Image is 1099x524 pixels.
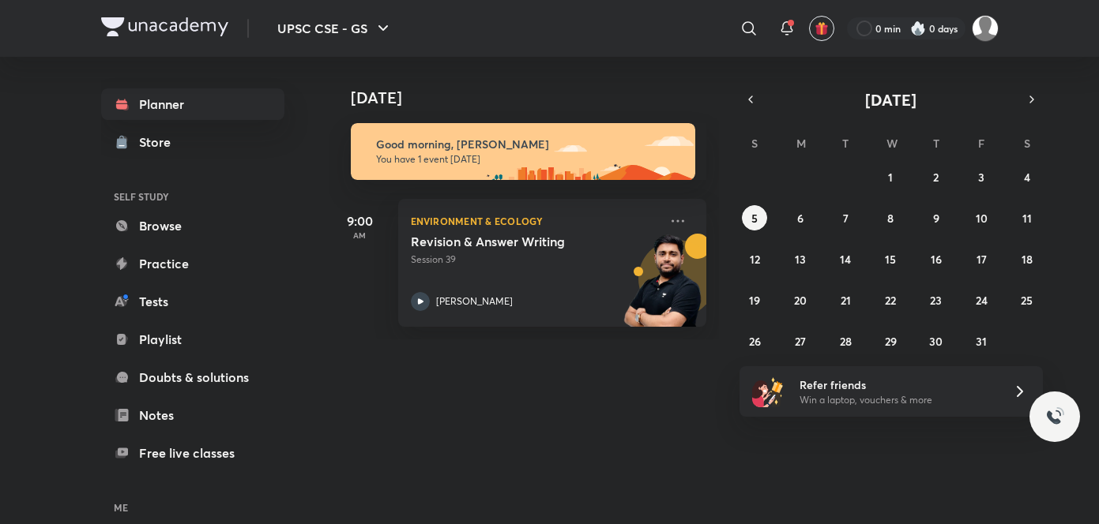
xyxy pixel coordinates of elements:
abbr: October 9, 2025 [933,211,939,226]
abbr: October 7, 2025 [843,211,849,226]
img: avatar [815,21,829,36]
button: UPSC CSE - GS [268,13,402,44]
div: Store [139,133,180,152]
button: October 1, 2025 [878,164,903,189]
img: referral [752,376,784,407]
abbr: October 21, 2025 [841,293,851,308]
button: October 12, 2025 [742,246,767,271]
button: October 30, 2025 [924,328,949,354]
button: [DATE] [762,88,1021,110]
button: October 4, 2025 [1014,164,1040,189]
button: October 22, 2025 [878,287,903,313]
abbr: October 1, 2025 [888,170,893,185]
p: Environment & Ecology [411,211,659,230]
h6: Refer friends [800,376,994,393]
abbr: October 27, 2025 [795,334,806,349]
p: Win a laptop, vouchers & more [800,393,994,407]
abbr: Thursday [933,136,939,151]
abbr: October 6, 2025 [797,211,804,226]
a: Playlist [101,324,284,355]
abbr: October 28, 2025 [840,334,852,349]
p: AM [329,230,392,240]
button: October 6, 2025 [788,205,813,230]
button: October 25, 2025 [1014,287,1040,313]
button: October 23, 2025 [924,287,949,313]
img: Company Logo [101,17,228,36]
p: Session 39 [411,253,659,267]
button: October 27, 2025 [788,328,813,354]
button: October 8, 2025 [878,205,903,230]
button: October 19, 2025 [742,287,767,313]
abbr: October 25, 2025 [1021,293,1033,308]
img: morning [351,123,695,180]
button: October 5, 2025 [742,205,767,230]
h6: SELF STUDY [101,183,284,210]
abbr: Monday [796,136,806,151]
h5: 9:00 [329,211,392,230]
abbr: Wednesday [886,136,898,151]
p: You have 1 event [DATE] [376,153,681,166]
button: October 13, 2025 [788,246,813,271]
a: Store [101,126,284,158]
img: saarthak [972,15,999,42]
button: October 31, 2025 [969,328,994,354]
abbr: October 8, 2025 [887,211,894,226]
button: October 18, 2025 [1014,246,1040,271]
img: unacademy [619,234,706,342]
abbr: October 19, 2025 [749,293,760,308]
abbr: October 23, 2025 [930,293,942,308]
button: October 17, 2025 [969,246,994,271]
h6: Good morning, [PERSON_NAME] [376,137,681,152]
button: October 24, 2025 [969,287,994,313]
button: October 10, 2025 [969,205,994,230]
abbr: October 24, 2025 [976,293,988,308]
img: streak [910,21,926,36]
button: avatar [809,16,834,41]
abbr: Tuesday [842,136,849,151]
button: October 14, 2025 [833,246,858,271]
abbr: October 20, 2025 [794,293,807,308]
abbr: October 29, 2025 [885,334,897,349]
button: October 2, 2025 [924,164,949,189]
button: October 3, 2025 [969,164,994,189]
abbr: October 11, 2025 [1022,211,1032,226]
a: Practice [101,248,284,279]
button: October 21, 2025 [833,287,858,313]
button: October 15, 2025 [878,246,903,271]
abbr: October 22, 2025 [885,293,896,308]
a: Notes [101,399,284,431]
abbr: October 12, 2025 [750,252,760,267]
abbr: October 13, 2025 [795,252,806,267]
abbr: October 18, 2025 [1022,252,1033,267]
button: October 28, 2025 [833,328,858,354]
a: Doubts & solutions [101,361,284,393]
abbr: October 4, 2025 [1024,170,1030,185]
abbr: October 2, 2025 [933,170,939,185]
a: Company Logo [101,17,228,40]
h6: ME [101,494,284,521]
p: [PERSON_NAME] [436,294,513,309]
abbr: October 14, 2025 [840,252,851,267]
abbr: Friday [978,136,984,151]
img: ttu [1045,407,1064,426]
abbr: October 10, 2025 [976,211,988,226]
h5: Revision & Answer Writing [411,234,608,249]
abbr: October 16, 2025 [931,252,942,267]
abbr: October 5, 2025 [751,211,758,226]
abbr: Sunday [751,136,758,151]
button: October 26, 2025 [742,328,767,354]
a: Planner [101,88,284,120]
abbr: Saturday [1024,136,1030,151]
button: October 20, 2025 [788,287,813,313]
button: October 29, 2025 [878,328,903,354]
abbr: October 31, 2025 [976,334,987,349]
a: Browse [101,210,284,241]
span: [DATE] [865,89,916,110]
a: Tests [101,286,284,317]
abbr: October 15, 2025 [885,252,896,267]
a: Free live classes [101,437,284,469]
button: October 11, 2025 [1014,205,1040,230]
abbr: October 26, 2025 [749,334,761,349]
button: October 7, 2025 [833,205,858,230]
abbr: October 30, 2025 [929,334,943,349]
